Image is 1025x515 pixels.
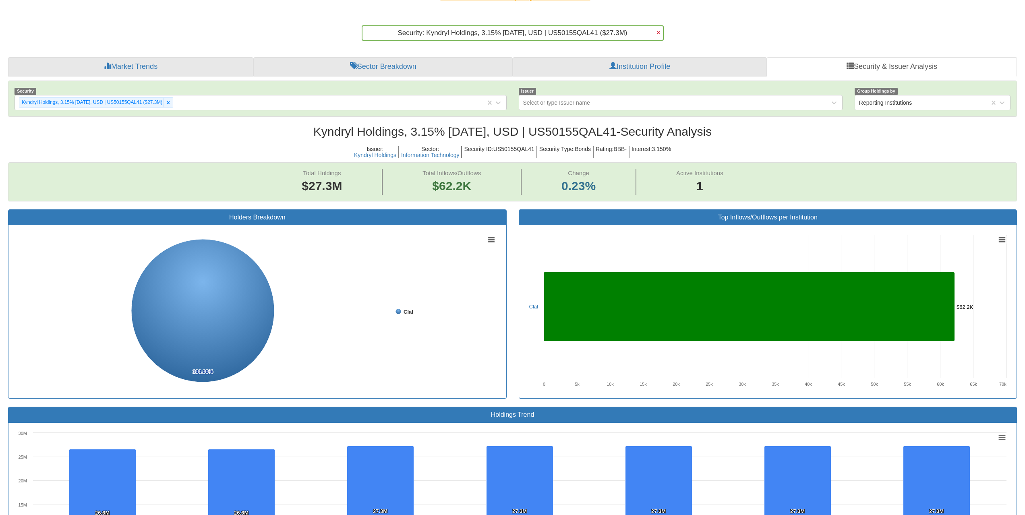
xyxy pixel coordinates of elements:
[929,508,944,514] tspan: 27.3M
[193,368,213,374] tspan: 100.00%
[14,88,36,95] span: Security
[14,411,1011,418] h3: Holdings Trend
[354,152,396,158] button: Kyndryl Holdings
[767,57,1017,77] a: Security & Issuer Analysis
[859,99,912,107] div: Reporting Institutions
[529,304,538,310] a: Clal
[640,382,647,387] text: 15k
[706,382,713,387] text: 25k
[575,382,580,387] text: 5k
[399,146,462,159] h5: Sector :
[561,178,596,195] span: 0.23%
[651,508,666,514] tspan: 27.3M
[999,382,1006,387] text: 70k
[871,382,878,387] text: 50k
[970,382,977,387] text: 65k
[568,170,589,176] span: Change
[14,214,500,221] h3: Holders Breakdown
[607,382,614,387] text: 10k
[352,146,399,159] h5: Issuer :
[537,146,594,159] h5: Security Type : Bonds
[398,29,627,37] span: Security: ‎Kyndryl Holdings, 3.15% [DATE], USD | US50155QAL41 ‎($27.3M)‏
[401,152,460,158] button: Information Technology
[303,170,341,176] span: Total Holdings
[19,478,27,483] text: 20M
[19,455,27,459] text: 25M
[432,179,471,192] span: $62.2K
[805,382,812,387] text: 40k
[404,309,413,315] tspan: Clal
[772,382,779,387] text: 35k
[656,29,661,36] span: ×
[629,146,673,159] h5: Interest : 3.150%
[676,178,723,195] span: 1
[462,146,537,159] h5: Security ID : US50155QAL41
[855,88,898,95] span: Group Holdings by
[957,304,973,310] tspan: $62.2K
[790,508,805,514] tspan: 27.3M
[739,382,746,387] text: 30k
[19,503,27,507] text: 15M
[253,57,513,77] a: Sector Breakdown
[656,26,663,40] span: Clear value
[904,382,911,387] text: 55k
[512,508,527,514] tspan: 27.3M
[302,179,342,192] span: $27.3M
[525,214,1011,221] h3: Top Inflows/Outflows per Institution
[8,125,1017,138] h2: Kyndryl Holdings, 3.15% [DATE], USD | US50155QAL41 - Security Analysis
[422,170,481,176] span: Total Inflows/Outflows
[373,508,387,514] tspan: 27.3M
[523,99,590,107] div: Select or type Issuer name
[19,431,27,436] text: 30M
[676,170,723,176] span: Active Institutions
[838,382,845,387] text: 45k
[937,382,944,387] text: 60k
[673,382,680,387] text: 20k
[519,88,536,95] span: Issuer
[19,98,164,107] div: Kyndryl Holdings, 3.15% [DATE], USD | US50155QAL41 ($27.3M)
[543,382,545,387] text: 0
[513,57,767,77] a: Institution Profile
[594,146,629,159] h5: Rating : BBB-
[8,57,253,77] a: Market Trends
